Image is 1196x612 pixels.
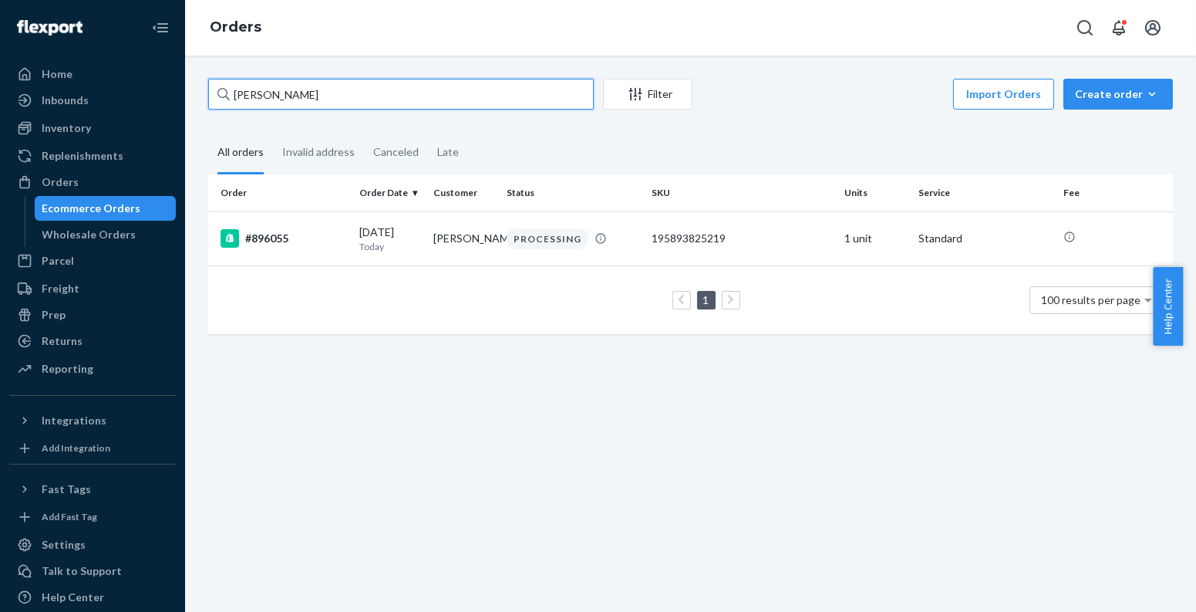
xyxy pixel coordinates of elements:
a: Freight [9,276,176,301]
button: Open Search Box [1070,12,1100,43]
th: Units [838,174,912,211]
button: Close Navigation [145,12,176,43]
a: Add Fast Tag [9,508,176,526]
a: Home [9,62,176,86]
button: Create order [1063,79,1173,110]
a: Talk to Support [9,559,176,583]
div: All orders [217,132,264,174]
td: 1 unit [838,211,912,265]
div: Invalid address [282,132,355,172]
span: 100 results per page [1042,293,1141,306]
a: Prep [9,303,176,327]
div: Orders [42,174,79,190]
th: Status [500,174,645,211]
button: Fast Tags [9,477,176,502]
button: Integrations [9,408,176,433]
div: Add Fast Tag [42,510,97,523]
div: #896055 [221,229,347,248]
th: Service [912,174,1057,211]
p: Today [359,240,421,253]
a: Returns [9,329,176,353]
div: Integrations [42,413,106,428]
div: Filter [604,86,692,102]
div: Replenishments [42,148,123,164]
div: Help Center [42,590,104,605]
a: Help Center [9,585,176,610]
a: Page 1 is your current page [700,293,713,306]
div: Settings [42,537,86,553]
div: PROCESSING [507,228,588,249]
div: Inventory [42,120,91,136]
div: Ecommerce Orders [42,201,141,216]
a: Orders [210,19,261,36]
div: Customer [433,186,495,199]
div: Canceled [373,132,419,172]
button: Import Orders [953,79,1054,110]
button: Open account menu [1137,12,1168,43]
button: Open notifications [1103,12,1134,43]
a: Add Integration [9,439,176,458]
div: Create order [1075,86,1161,102]
a: Orders [9,170,176,194]
div: [DATE] [359,225,421,253]
th: SKU [645,174,838,211]
div: Fast Tags [42,482,91,497]
a: Parcel [9,249,176,273]
th: Order [208,174,353,211]
img: Flexport logo [17,20,83,36]
div: Add Integration [42,441,110,455]
p: Standard [918,231,1051,246]
div: 195893825219 [652,231,832,246]
a: Inbounds [9,88,176,113]
div: Returns [42,333,83,349]
div: Parcel [42,253,74,269]
th: Fee [1057,174,1173,211]
div: Late [437,132,459,172]
button: Help Center [1153,267,1183,346]
a: Inventory [9,116,176,140]
ol: breadcrumbs [197,5,274,50]
a: Settings [9,533,176,557]
input: Search orders [208,79,594,110]
a: Reporting [9,357,176,381]
div: Home [42,66,72,82]
a: Replenishments [9,144,176,168]
div: Freight [42,281,79,296]
div: Wholesale Orders [42,227,136,242]
a: Wholesale Orders [35,222,177,247]
div: Prep [42,307,66,323]
a: Ecommerce Orders [35,196,177,221]
div: Reporting [42,361,93,377]
th: Order Date [353,174,427,211]
div: Inbounds [42,93,89,108]
td: [PERSON_NAME] [427,211,501,265]
button: Filter [603,79,692,110]
div: Talk to Support [42,563,122,579]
